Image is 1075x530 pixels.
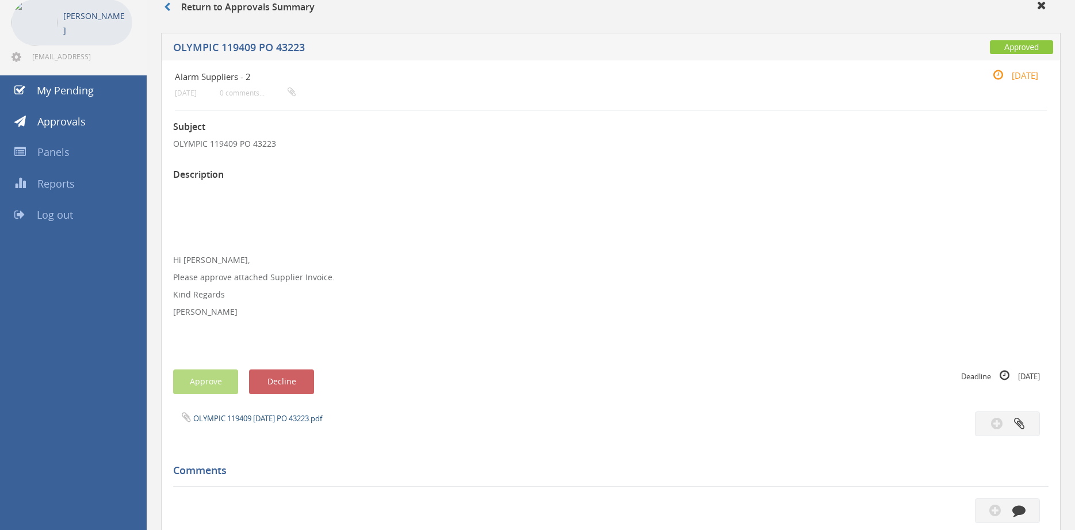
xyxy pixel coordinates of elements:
[173,122,1049,132] h3: Subject
[37,83,94,97] span: My Pending
[37,145,70,159] span: Panels
[63,9,127,37] p: [PERSON_NAME]
[164,2,315,13] h3: Return to Approvals Summary
[193,413,322,424] a: OLYMPIC 119409 [DATE] PO 43223.pdf
[32,52,130,61] span: [EMAIL_ADDRESS][DOMAIN_NAME]
[175,89,197,97] small: [DATE]
[981,69,1038,82] small: [DATE]
[37,177,75,190] span: Reports
[220,89,296,97] small: 0 comments...
[173,369,238,394] button: Approve
[175,72,901,82] h4: Alarm Suppliers - 2
[173,272,1049,283] p: Please approve attached Supplier Invoice.
[173,170,1049,180] h3: Description
[961,369,1040,382] small: Deadline [DATE]
[173,289,1049,300] p: Kind Regards
[37,208,73,222] span: Log out
[990,40,1053,54] span: Approved
[249,369,314,394] button: Decline
[37,115,86,128] span: Approvals
[173,138,1049,150] p: OLYMPIC 119409 PO 43223
[173,465,1040,476] h5: Comments
[173,254,1049,266] p: Hi [PERSON_NAME],
[173,42,788,56] h5: OLYMPIC 119409 PO 43223
[173,306,1049,318] p: [PERSON_NAME]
